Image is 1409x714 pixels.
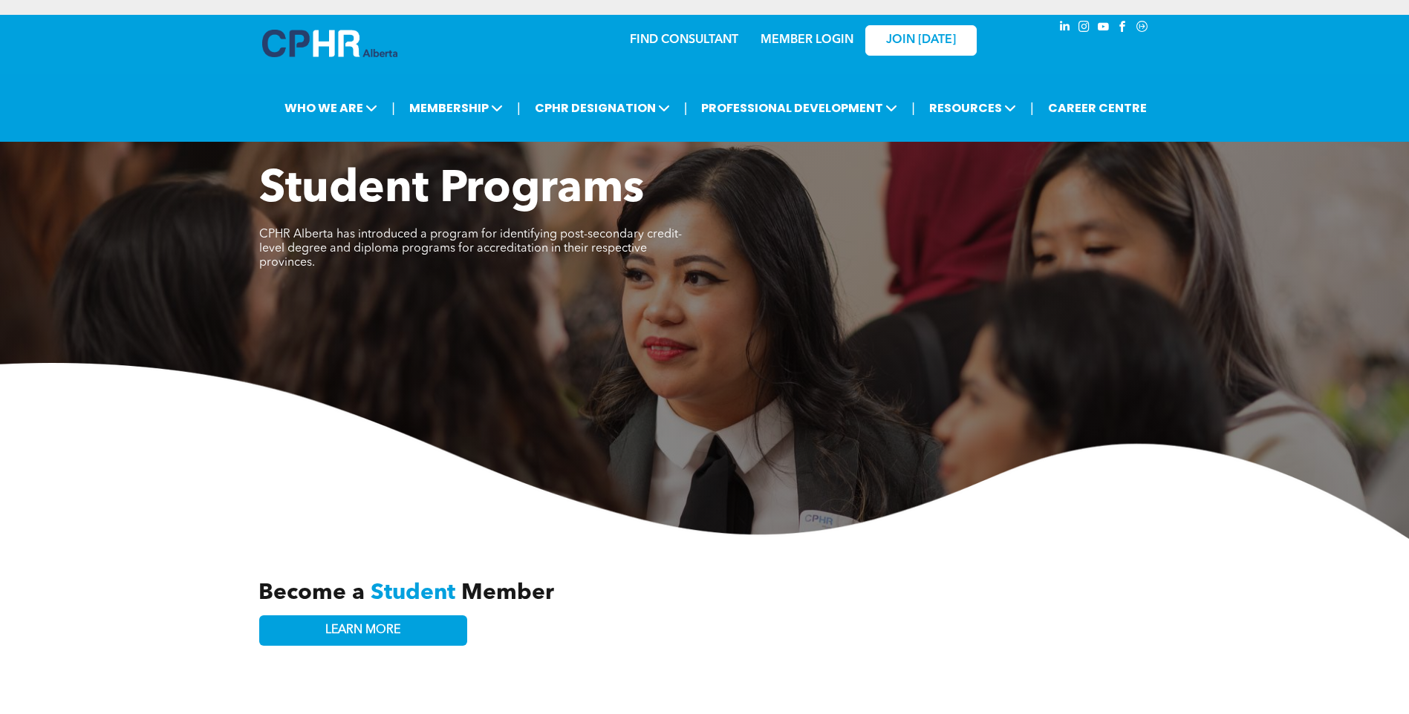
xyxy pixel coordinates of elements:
span: JOIN [DATE] [886,33,956,48]
a: LEARN MORE [259,615,467,646]
span: Become a [258,582,365,604]
a: FIND CONSULTANT [630,34,738,46]
a: linkedin [1057,19,1073,39]
span: PROFESSIONAL DEVELOPMENT [697,94,902,122]
span: CPHR DESIGNATION [530,94,674,122]
span: LEARN MORE [325,623,400,638]
li: | [911,93,915,123]
a: JOIN [DATE] [865,25,977,56]
span: RESOURCES [925,94,1021,122]
a: CAREER CENTRE [1044,94,1151,122]
span: MEMBERSHIP [405,94,507,122]
a: MEMBER LOGIN [761,34,853,46]
img: A blue and white logo for cp alberta [262,30,397,57]
li: | [684,93,688,123]
li: | [391,93,395,123]
a: Social network [1134,19,1151,39]
span: CPHR Alberta has introduced a program for identifying post-secondary credit-level degree and dipl... [259,229,682,269]
span: Student Programs [259,168,644,212]
li: | [1030,93,1034,123]
a: facebook [1115,19,1131,39]
li: | [517,93,521,123]
span: Student [371,582,455,604]
a: youtube [1096,19,1112,39]
span: WHO WE ARE [280,94,382,122]
span: Member [461,582,554,604]
a: instagram [1076,19,1093,39]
